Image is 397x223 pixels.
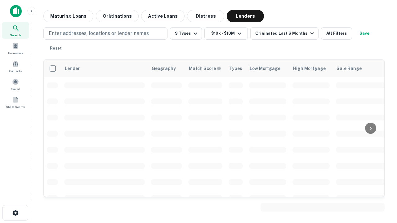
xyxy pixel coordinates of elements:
div: High Mortgage [293,65,326,72]
div: Types [229,65,242,72]
button: Originated Last 6 Months [250,27,319,40]
th: Capitalize uses an advanced AI algorithm to match your search with the best lender. The match sco... [185,60,225,77]
a: Contacts [2,58,29,75]
button: $10k - $10M [204,27,248,40]
th: Sale Range [333,60,389,77]
button: Distress [187,10,224,22]
div: Lender [65,65,80,72]
h6: Match Score [189,65,220,72]
button: All Filters [321,27,352,40]
th: Lender [61,60,148,77]
a: Saved [2,76,29,93]
button: Enter addresses, locations or lender names [43,27,167,40]
a: Borrowers [2,40,29,57]
button: Originations [96,10,139,22]
div: Low Mortgage [250,65,280,72]
div: Capitalize uses an advanced AI algorithm to match your search with the best lender. The match sco... [189,65,221,72]
p: Enter addresses, locations or lender names [49,30,149,37]
button: Save your search to get updates of matches that match your search criteria. [355,27,374,40]
a: SREO Search [2,94,29,111]
a: Search [2,22,29,39]
img: capitalize-icon.png [10,5,22,17]
iframe: Chat Widget [366,154,397,183]
button: Maturing Loans [43,10,93,22]
span: SREO Search [6,104,25,109]
span: Borrowers [8,50,23,55]
span: Saved [11,86,20,91]
th: Geography [148,60,185,77]
button: Lenders [227,10,264,22]
div: Sale Range [337,65,362,72]
button: Reset [46,42,66,55]
button: Active Loans [141,10,185,22]
button: 9 Types [170,27,202,40]
th: High Mortgage [289,60,333,77]
th: Low Mortgage [246,60,289,77]
span: Search [10,33,21,37]
div: Originated Last 6 Months [255,30,316,37]
th: Types [225,60,246,77]
div: Geography [152,65,176,72]
span: Contacts [9,68,22,73]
